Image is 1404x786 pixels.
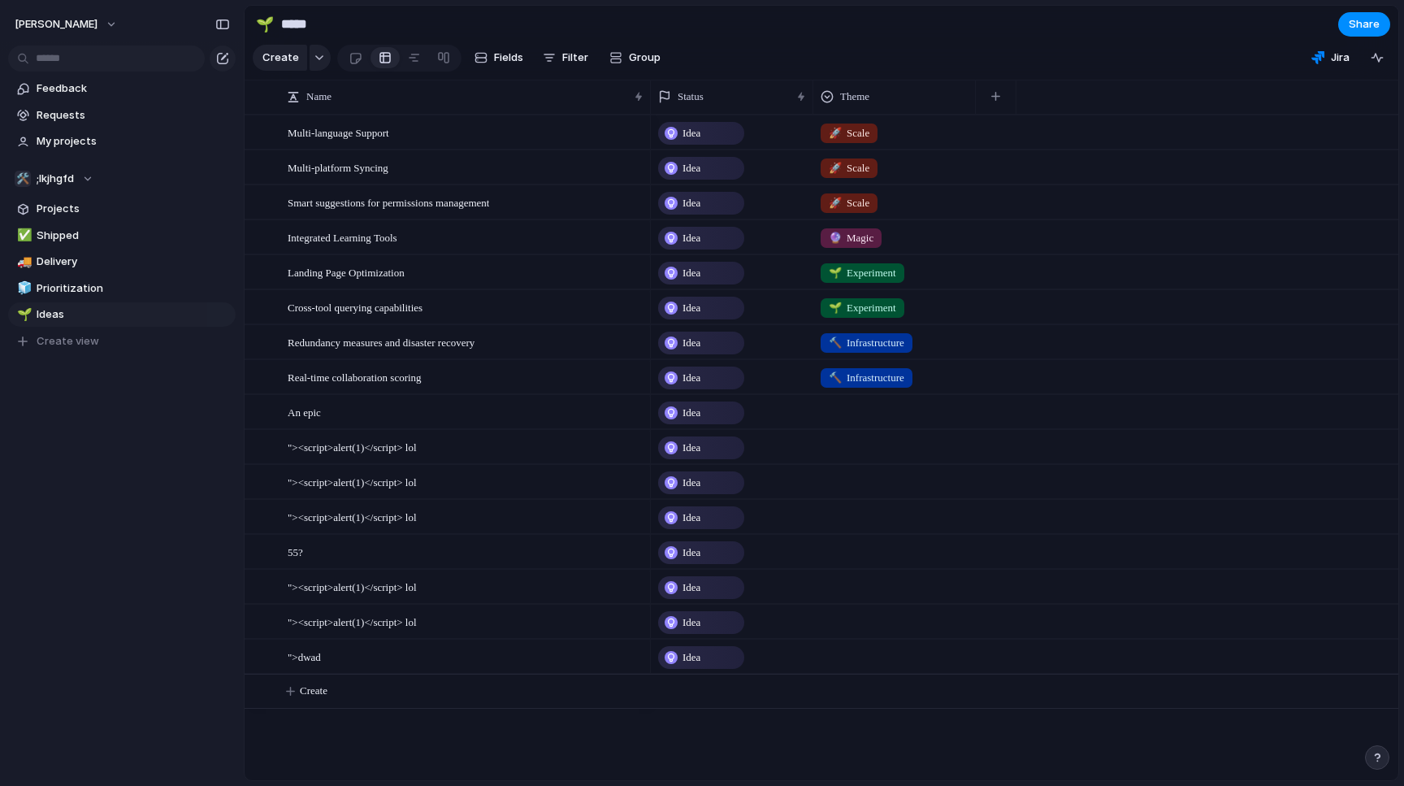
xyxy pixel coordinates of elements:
span: 🌱 [829,302,842,314]
button: 🚚 [15,254,31,270]
span: 🔨 [829,371,842,384]
span: 🌱 [829,267,842,279]
span: Requests [37,107,230,124]
span: Feedback [37,80,230,97]
span: Share [1349,16,1380,33]
span: [PERSON_NAME] [15,16,97,33]
span: Idea [682,510,700,526]
span: Idea [682,160,700,176]
span: 🚀 [829,127,842,139]
div: 🚚 [17,253,28,271]
span: An epic [288,402,321,421]
span: Multi-language Support [288,123,389,141]
span: Idea [682,475,700,491]
span: Multi-platform Syncing [288,158,388,176]
span: Idea [682,545,700,561]
span: Projects [37,201,230,217]
button: 🧊 [15,280,31,297]
span: 🔨 [829,337,842,349]
span: "><script>alert(1)</script> lol [288,577,417,596]
button: 🌱 [252,11,278,37]
span: Integrated Learning Tools [288,228,397,246]
button: Create [253,45,307,71]
span: Cross-tool querying capabilities [288,297,422,316]
a: 🌱Ideas [8,302,236,327]
span: Jira [1331,50,1350,66]
span: Idea [682,370,700,386]
a: Feedback [8,76,236,101]
span: Create view [37,333,99,350]
span: 🔮 [829,232,842,244]
span: Infrastructure [829,370,904,386]
span: Prioritization [37,280,230,297]
span: Infrastructure [829,335,904,351]
span: Idea [682,649,700,666]
span: Theme [840,89,869,105]
a: Requests [8,103,236,128]
a: ✅Shipped [8,224,236,248]
span: Idea [682,265,700,281]
span: Scale [829,195,869,211]
span: Landing Page Optimization [288,263,405,281]
span: Idea [682,125,700,141]
span: Smart suggestions for permissions management [288,193,489,211]
span: Scale [829,160,869,176]
span: ;lkjhgfd [37,171,74,187]
span: Redundancy measures and disaster recovery [288,332,474,351]
span: Idea [682,195,700,211]
div: 🌱 [256,13,274,35]
span: "><script>alert(1)</script> lol [288,437,417,456]
span: Create [300,683,327,699]
span: Idea [682,614,700,631]
a: 🧊Prioritization [8,276,236,301]
span: Filter [562,50,588,66]
span: Idea [682,300,700,316]
span: Scale [829,125,869,141]
span: "><script>alert(1)</script> lol [288,507,417,526]
span: "><script>alert(1)</script> lol [288,472,417,491]
div: 🛠️ [15,171,31,187]
span: Experiment [829,300,896,316]
span: Experiment [829,265,896,281]
button: 🌱 [15,306,31,323]
span: Shipped [37,228,230,244]
div: 🌱 [17,306,28,324]
span: Idea [682,580,700,596]
button: Fields [468,45,530,71]
div: ✅ [17,226,28,245]
div: 🧊 [17,279,28,297]
span: Idea [682,440,700,456]
button: Create view [8,329,236,354]
span: My projects [37,133,230,150]
button: Group [601,45,669,71]
span: 55? [288,542,303,561]
button: Jira [1305,46,1356,70]
span: 🚀 [829,197,842,209]
span: Status [678,89,704,105]
button: ✅ [15,228,31,244]
button: Share [1338,12,1390,37]
span: Ideas [37,306,230,323]
span: Delivery [37,254,230,270]
span: Fields [494,50,523,66]
span: Real-time collaboration scoring [288,367,422,386]
span: "><script>alert(1)</script> lol [288,612,417,631]
span: Group [629,50,661,66]
a: My projects [8,129,236,154]
span: 🚀 [829,162,842,174]
span: Name [306,89,331,105]
span: Idea [682,405,700,421]
span: Idea [682,335,700,351]
button: Filter [536,45,595,71]
span: Create [262,50,299,66]
button: [PERSON_NAME] [7,11,126,37]
button: 🛠️;lkjhgfd [8,167,236,191]
a: Projects [8,197,236,221]
span: Idea [682,230,700,246]
a: 🚚Delivery [8,250,236,274]
span: Magic [829,230,873,246]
